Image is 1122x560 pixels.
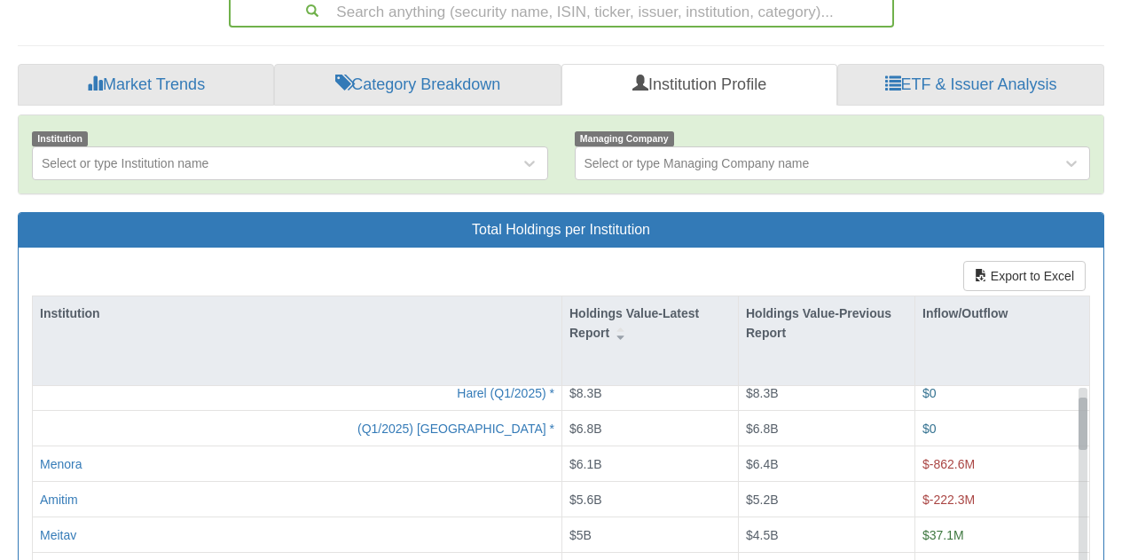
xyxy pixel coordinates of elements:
[33,296,561,330] div: Institution
[915,296,1089,330] div: Inflow/Outflow
[18,64,274,106] a: Market Trends
[963,261,1086,291] button: Export to Excel
[739,296,914,351] div: Holdings Value-Previous Report
[837,64,1104,106] a: ETF & Issuer Analysis
[42,154,208,172] div: Select or type Institution name
[32,131,88,146] span: Institution
[575,131,674,146] span: Managing Company
[585,154,810,172] div: Select or type Managing Company name
[561,64,837,106] a: Institution Profile
[32,222,1090,238] h3: Total Holdings per Institution
[562,296,738,351] div: Holdings Value-Latest Report
[274,64,561,106] a: Category Breakdown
